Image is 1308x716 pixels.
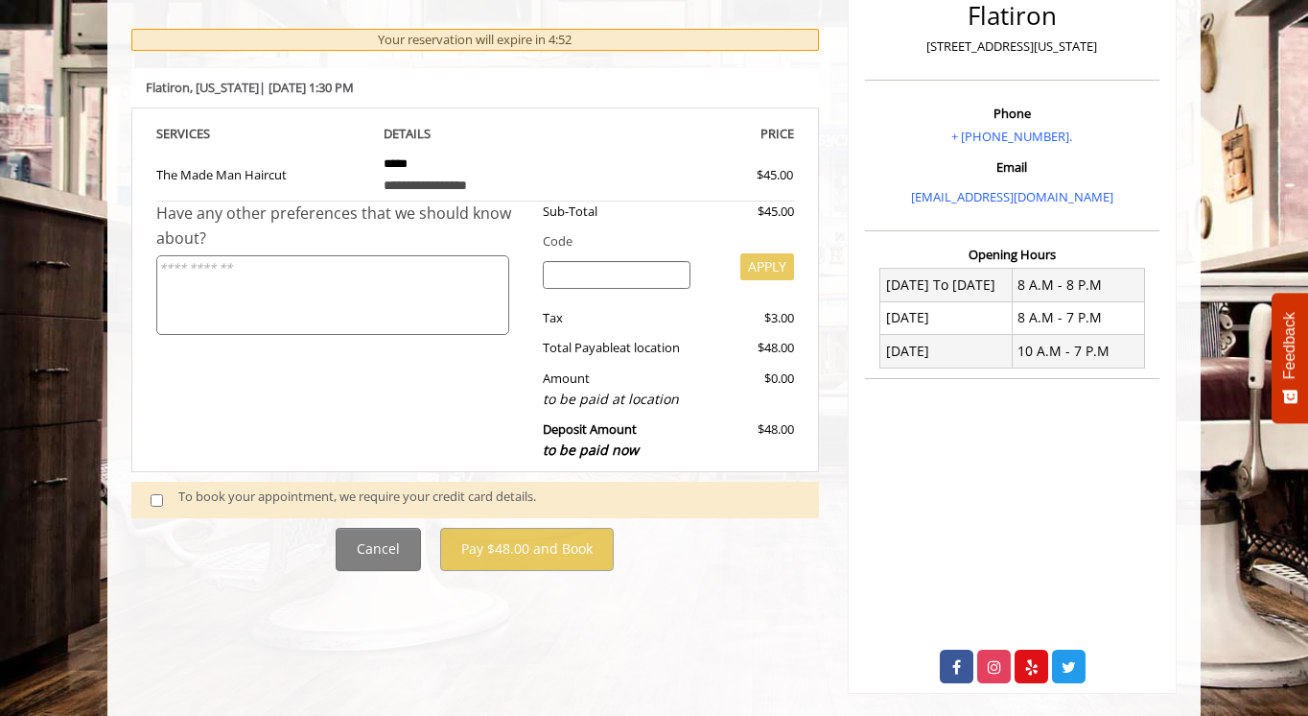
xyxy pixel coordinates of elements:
h3: Phone [870,107,1155,120]
td: [DATE] To [DATE] [880,269,1013,301]
div: Tax [528,308,706,328]
span: Feedback [1281,312,1298,379]
span: , [US_STATE] [190,79,259,96]
div: To book your appointment, we require your credit card details. [178,487,800,513]
span: at location [619,339,680,356]
button: Pay $48.00 and Book [440,528,614,571]
a: [EMAIL_ADDRESS][DOMAIN_NAME] [911,188,1113,205]
td: [DATE] [880,301,1013,334]
a: + [PHONE_NUMBER]. [951,128,1072,145]
div: Sub-Total [528,202,706,222]
b: Flatiron | [DATE] 1:30 PM [146,79,354,96]
div: Code [528,231,794,251]
th: PRICE [581,123,794,145]
td: 10 A.M - 7 P.M [1012,335,1144,368]
div: $45.00 [705,202,793,222]
td: 8 A.M - 7 P.M [1012,301,1144,334]
td: 8 A.M - 8 P.M [1012,269,1144,301]
h3: Opening Hours [865,248,1159,261]
th: SERVICE [156,123,369,145]
div: $48.00 [705,338,793,358]
h3: Email [870,160,1155,174]
b: Deposit Amount [543,420,639,459]
div: to be paid at location [543,389,691,410]
div: Total Payable [528,338,706,358]
button: Feedback - Show survey [1272,293,1308,423]
span: S [203,125,210,142]
div: $3.00 [705,308,793,328]
div: $45.00 [688,165,793,185]
button: APPLY [740,253,794,280]
span: to be paid now [543,441,639,459]
div: $48.00 [705,419,793,461]
th: DETAILS [369,123,582,145]
div: Amount [528,369,706,410]
td: [DATE] [880,335,1013,368]
button: Cancel [336,528,421,571]
h2: Flatiron [870,2,1155,30]
div: Have any other preferences that we should know about? [156,202,528,251]
div: Your reservation will expire in 4:52 [131,29,819,51]
td: The Made Man Haircut [156,145,369,202]
p: [STREET_ADDRESS][US_STATE] [870,36,1155,57]
div: $0.00 [705,369,793,410]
